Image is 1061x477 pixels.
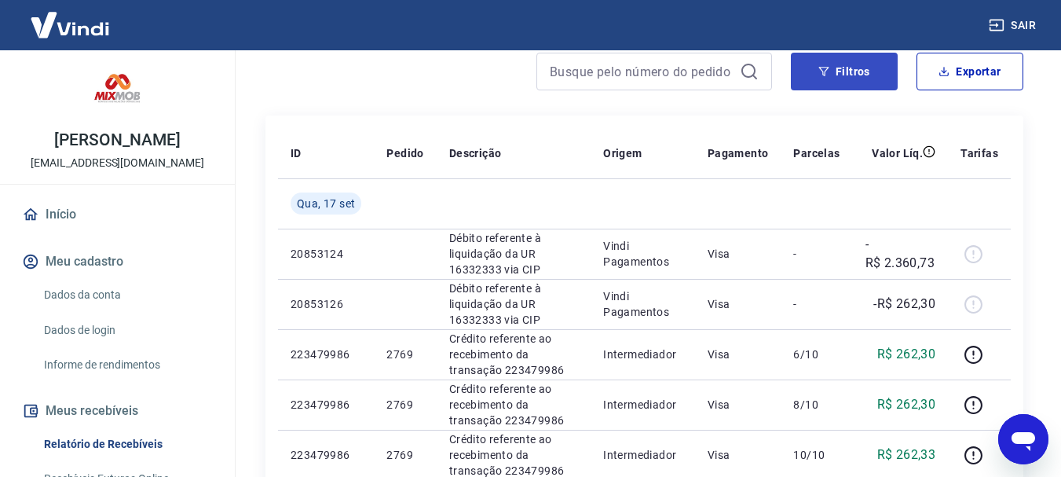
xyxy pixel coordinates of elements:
[386,447,423,463] p: 2769
[603,447,682,463] p: Intermediador
[865,235,936,273] p: -R$ 2.360,73
[38,279,216,311] a: Dados da conta
[877,345,936,364] p: R$ 262,30
[19,1,121,49] img: Vindi
[291,296,361,312] p: 20853126
[960,145,998,161] p: Tarifas
[38,428,216,460] a: Relatório de Recebíveis
[872,145,923,161] p: Valor Líq.
[31,155,204,171] p: [EMAIL_ADDRESS][DOMAIN_NAME]
[449,381,578,428] p: Crédito referente ao recebimento da transação 223479986
[386,397,423,413] p: 2769
[603,288,682,320] p: Vindi Pagamentos
[793,246,840,262] p: -
[793,397,840,413] p: 8/10
[708,347,769,362] p: Visa
[54,132,180,149] p: [PERSON_NAME]
[793,347,840,362] p: 6/10
[449,281,578,328] p: Débito referente à liquidação da UR 16332333 via CIP
[708,447,769,463] p: Visa
[449,230,578,277] p: Débito referente à liquidação da UR 16332333 via CIP
[386,145,423,161] p: Pedido
[708,145,769,161] p: Pagamento
[877,395,936,414] p: R$ 262,30
[449,331,578,378] p: Crédito referente ao recebimento da transação 223479986
[986,11,1042,40] button: Sair
[793,296,840,312] p: -
[877,446,936,464] p: R$ 262,33
[291,347,361,362] p: 223479986
[19,394,216,428] button: Meus recebíveis
[291,397,361,413] p: 223479986
[603,347,682,362] p: Intermediador
[86,63,149,126] img: 4fd20830-8c35-44d4-bc2a-665962556603.jpeg
[873,295,935,314] p: -R$ 262,30
[916,53,1023,90] button: Exportar
[791,53,898,90] button: Filtros
[793,145,840,161] p: Parcelas
[708,296,769,312] p: Visa
[603,238,682,270] p: Vindi Pagamentos
[998,414,1048,464] iframe: Botão para abrir a janela de mensagens
[386,347,423,362] p: 2769
[297,196,355,211] span: Qua, 17 set
[19,197,216,232] a: Início
[291,246,361,262] p: 20853124
[291,447,361,463] p: 223479986
[449,145,502,161] p: Descrição
[19,244,216,279] button: Meu cadastro
[38,314,216,347] a: Dados de login
[708,397,769,413] p: Visa
[291,145,302,161] p: ID
[793,447,840,463] p: 10/10
[708,246,769,262] p: Visa
[603,397,682,413] p: Intermediador
[550,60,734,83] input: Busque pelo número do pedido
[38,349,216,381] a: Informe de rendimentos
[603,145,642,161] p: Origem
